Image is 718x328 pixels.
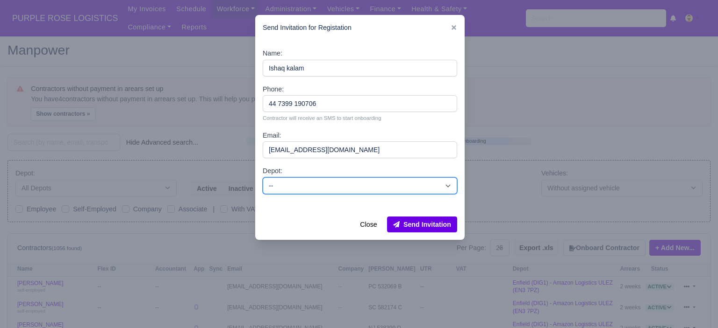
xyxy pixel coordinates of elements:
label: Email: [263,130,281,141]
label: Depot: [263,166,282,176]
iframe: Chat Widget [671,283,718,328]
button: Close [354,216,383,232]
div: Send Invitation for Registation [255,15,465,41]
label: Phone: [263,84,284,95]
small: Contractor will receive an SMS to start onboarding [263,114,457,122]
label: Name: [263,48,282,59]
button: Send Invitation [387,216,457,232]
